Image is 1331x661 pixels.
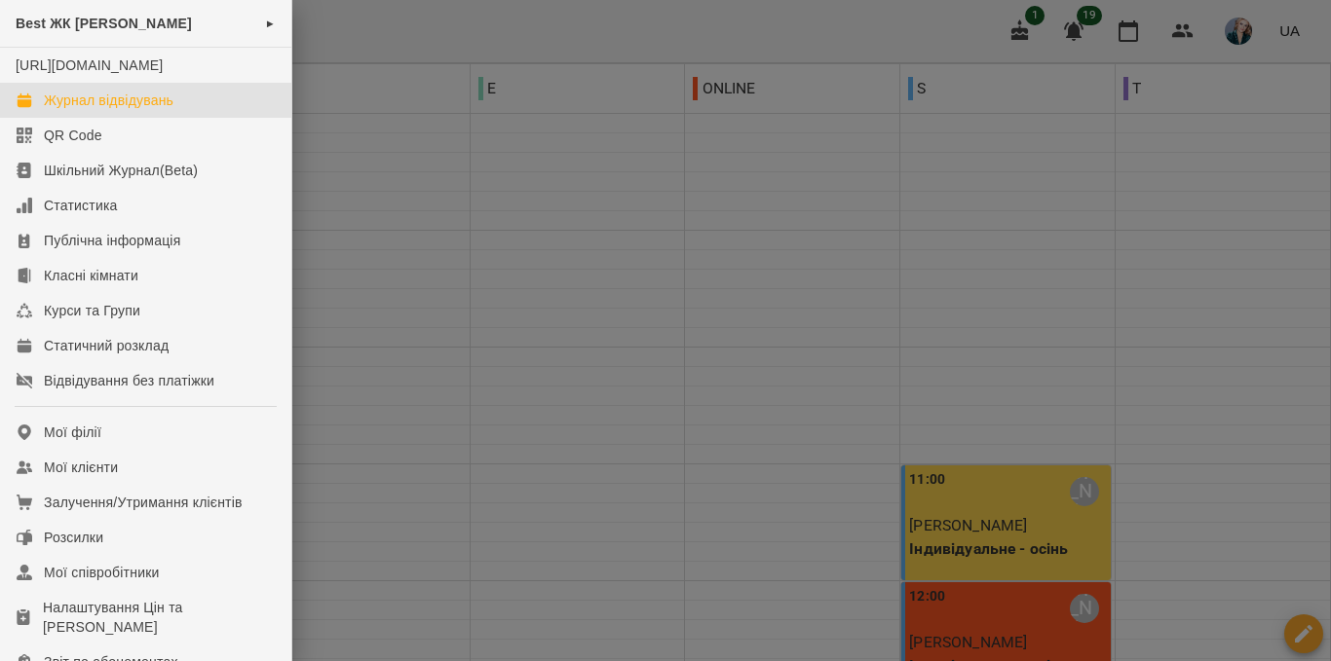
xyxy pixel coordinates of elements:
div: Мої філії [44,422,101,442]
span: ► [265,16,276,31]
div: Шкільний Журнал(Beta) [44,161,198,180]
div: Мої клієнти [44,458,118,477]
div: Налаштування Цін та [PERSON_NAME] [43,598,276,637]
div: QR Code [44,126,102,145]
div: Розсилки [44,528,103,547]
div: Журнал відвідувань [44,91,173,110]
div: Відвідування без платіжки [44,371,214,390]
span: Best ЖК [PERSON_NAME] [16,16,192,31]
div: Залучення/Утримання клієнтів [44,493,243,512]
div: Курси та Групи [44,301,140,320]
div: Класні кімнати [44,266,138,285]
div: Публічна інформація [44,231,180,250]
a: [URL][DOMAIN_NAME] [16,57,163,73]
div: Мої співробітники [44,563,160,582]
div: Статичний розклад [44,336,169,355]
div: Статистика [44,196,118,215]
